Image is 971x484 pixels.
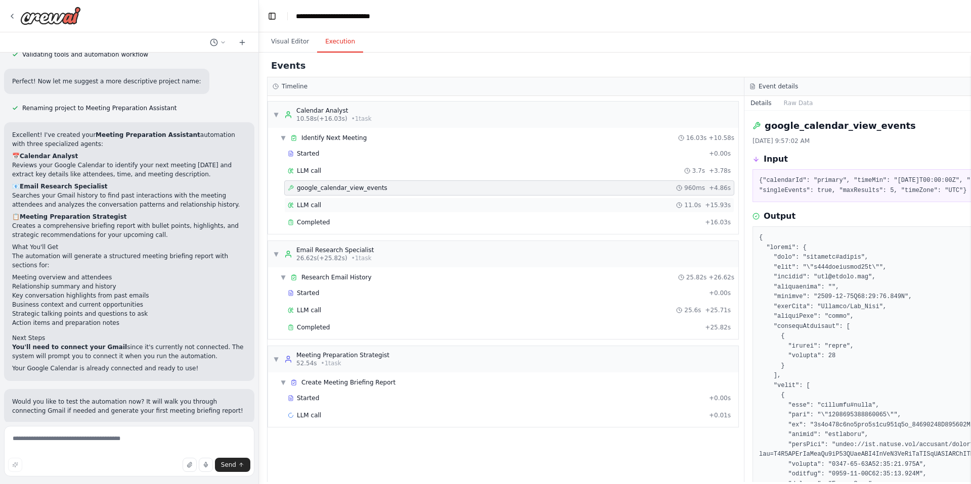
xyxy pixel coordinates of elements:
span: + 0.00s [709,394,731,402]
p: Searches your Gmail history to find past interactions with the meeting attendees and analyzes the... [12,191,246,209]
strong: Meeting Preparation Strategist [20,213,127,220]
span: + 0.00s [709,150,731,158]
button: Raw Data [778,96,819,110]
span: 52.54s [296,359,317,367]
span: Create Meeting Briefing Report [301,378,395,386]
li: Key conversation highlights from past emails [12,291,246,300]
span: LLM call [297,411,321,419]
strong: Email Research Specialist [20,183,108,190]
button: Send [215,458,250,472]
strong: Meeting Preparation Assistant [96,131,200,138]
p: Creates a comprehensive briefing report with bullet points, highlights, and strategic recommendat... [12,221,246,239]
span: 960ms [684,184,705,192]
span: 25.82s [686,273,707,281]
h2: 📋 [12,212,246,221]
li: Action items and preparation notes [12,318,246,327]
span: 10.58s (+16.03s) [296,115,347,123]
li: Meeting overview and attendees [12,273,246,282]
h2: What You'll Get [12,243,246,252]
span: + 3.78s [709,167,731,175]
span: + 25.82s [705,323,731,331]
span: ▼ [273,250,279,258]
span: Started [297,394,319,402]
span: ▼ [280,378,286,386]
span: • 1 task [351,254,372,262]
span: Started [297,289,319,297]
div: Meeting Preparation Strategist [296,351,389,359]
button: Start a new chat [234,36,250,49]
span: google_calendar_view_events [297,184,387,192]
span: ▼ [280,134,286,142]
li: Relationship summary and history [12,282,246,291]
button: Click to speak your automation idea [199,458,213,472]
span: + 26.62s [709,273,734,281]
span: Send [221,461,236,469]
span: + 25.71s [705,306,731,314]
button: Visual Editor [263,31,317,53]
span: LLM call [297,167,321,175]
h2: google_calendar_view_events [765,119,916,133]
strong: You'll need to connect your Gmail [12,344,127,351]
h3: Event details [759,82,798,90]
span: • 1 task [351,115,372,123]
h2: Next Steps [12,333,246,343]
span: 11.0s [684,201,701,209]
p: Excellent! I've created your automation with three specialized agents: [12,130,246,149]
span: Completed [297,218,330,226]
button: Upload files [183,458,197,472]
p: Perfect! Now let me suggest a more descriptive project name: [12,77,201,86]
span: Research Email History [301,273,372,281]
p: Reviews your Google Calendar to identify your next meeting [DATE] and extract key details like at... [12,161,246,179]
img: Logo [20,7,81,25]
span: Started [297,150,319,158]
span: Renaming project to Meeting Preparation Assistant [22,104,177,112]
button: Details [744,96,778,110]
span: 26.62s (+25.82s) [296,254,347,262]
span: 25.6s [684,306,701,314]
div: Calendar Analyst [296,107,372,115]
span: + 0.00s [709,289,731,297]
span: LLM call [297,306,321,314]
span: + 4.86s [709,184,731,192]
span: + 15.93s [705,201,731,209]
li: Strategic talking points and questions to ask [12,309,246,318]
button: Switch to previous chat [206,36,230,49]
h2: 📧 [12,182,246,191]
span: Completed [297,323,330,331]
li: Business context and current opportunities [12,300,246,309]
p: Your Google Calendar is already connected and ready to use! [12,364,246,373]
button: Improve this prompt [8,458,22,472]
span: Identify Next Meeting [301,134,367,142]
span: LLM call [297,201,321,209]
h3: Timeline [282,82,307,90]
span: + 16.03s [705,218,731,226]
p: Would you like to test the automation now? It will walk you through connecting Gmail if needed an... [12,397,246,415]
p: The automation will generate a structured meeting briefing report with sections for: [12,252,246,270]
nav: breadcrumb [296,11,396,21]
h3: Output [764,210,796,222]
span: 16.03s [686,134,707,142]
span: • 1 task [321,359,341,367]
h2: 📅 [12,152,246,161]
strong: Calendar Analyst [20,153,78,160]
button: Execution [317,31,363,53]
span: ▼ [280,273,286,281]
span: + 0.01s [709,411,731,419]
span: ▼ [273,355,279,363]
span: ▼ [273,111,279,119]
span: + 10.58s [709,134,734,142]
span: 3.7s [692,167,705,175]
button: Hide left sidebar [265,9,279,23]
h3: Input [764,153,788,165]
span: Validating tools and automation workflow [22,51,148,59]
p: since it's currently not connected. The system will prompt you to connect it when you run the aut... [12,343,246,361]
h2: Events [271,59,305,73]
div: Email Research Specialist [296,246,374,254]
